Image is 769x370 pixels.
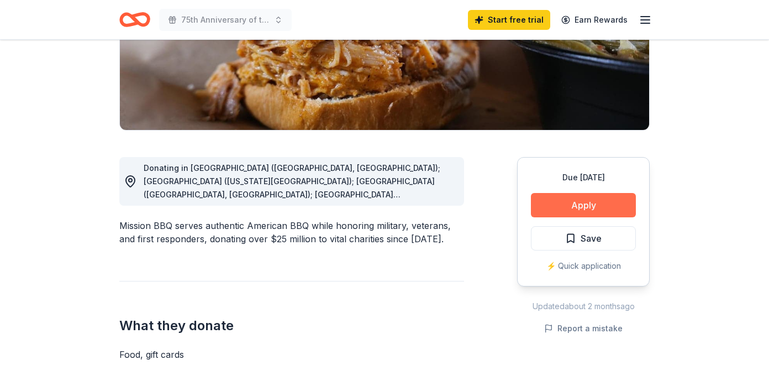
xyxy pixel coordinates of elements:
[181,13,270,27] span: 75th Anniversary of the Polish Scouting Organization of [US_STATE]
[581,231,602,246] span: Save
[119,348,464,361] div: Food, gift cards
[119,317,464,335] h2: What they donate
[531,171,636,184] div: Due [DATE]
[555,10,634,30] a: Earn Rewards
[119,219,464,246] div: Mission BBQ serves authentic American BBQ while honoring military, veterans, and first responders...
[531,259,636,273] div: ⚡️ Quick application
[517,300,650,313] div: Updated about 2 months ago
[531,193,636,217] button: Apply
[468,10,550,30] a: Start free trial
[159,9,292,31] button: 75th Anniversary of the Polish Scouting Organization of [US_STATE]
[531,226,636,251] button: Save
[544,322,623,335] button: Report a mistake
[119,7,150,33] a: Home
